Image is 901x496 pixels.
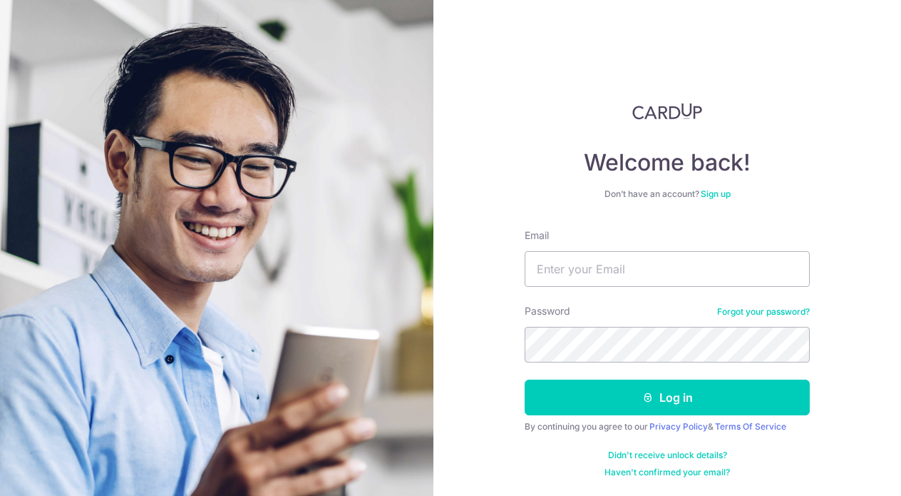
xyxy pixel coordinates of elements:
[525,304,570,318] label: Password
[649,421,708,432] a: Privacy Policy
[701,188,731,199] a: Sign up
[525,380,810,415] button: Log in
[525,148,810,177] h4: Welcome back!
[608,450,727,461] a: Didn't receive unlock details?
[525,251,810,287] input: Enter your Email
[717,306,810,318] a: Forgot your password?
[632,103,702,120] img: CardUp Logo
[715,421,786,432] a: Terms Of Service
[604,467,730,478] a: Haven't confirmed your email?
[525,228,549,243] label: Email
[525,421,810,432] div: By continuing you agree to our &
[525,188,810,200] div: Don’t have an account?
